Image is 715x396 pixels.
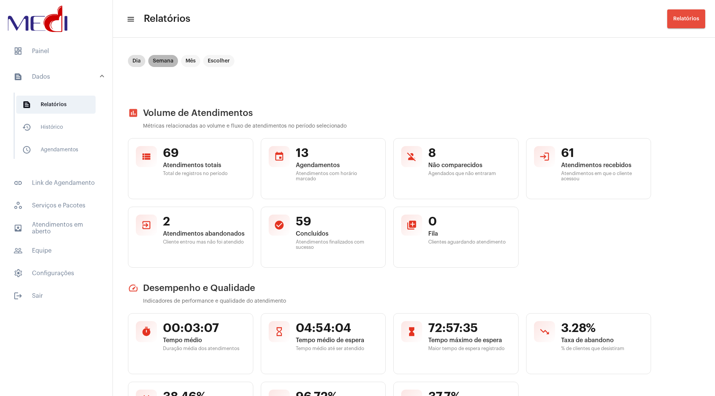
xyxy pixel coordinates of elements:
[428,162,511,169] span: Não comparecidos
[22,145,31,154] mat-icon: sidenav icon
[428,146,511,160] span: 8
[406,220,417,230] mat-icon: queue
[14,269,23,278] span: sidenav icon
[5,65,113,89] mat-expansion-panel-header: sidenav iconDados
[144,13,190,25] span: Relatórios
[14,224,23,233] mat-icon: sidenav icon
[126,15,134,24] mat-icon: sidenav icon
[128,283,138,293] mat-icon: speed
[181,55,200,67] mat-chip: Mês
[14,72,100,81] mat-panel-title: Dados
[163,230,245,237] span: Atendimentos abandonados
[163,239,245,245] span: Cliente entrou mas não foi atendido
[8,242,105,260] span: Equipe
[163,321,245,335] span: 00:03:07
[296,171,378,181] span: Atendimentos com horário marcado
[561,321,643,335] span: 3.28%
[16,141,96,159] span: Agendamentos
[163,215,245,229] span: 2
[296,346,378,351] span: Tempo médio até ser atendido
[428,171,511,176] span: Agendados que não entraram
[296,162,378,169] span: Agendamentos
[141,220,152,230] mat-icon: exit_to_app
[428,346,511,351] span: Maior tempo de espera registrado
[141,151,152,162] mat-icon: view_list
[163,337,245,344] span: Tempo médio
[539,151,550,162] mat-icon: login
[296,215,378,229] span: 59
[8,287,105,305] span: Sair
[22,100,31,109] mat-icon: sidenav icon
[296,321,378,335] span: 04:54:04
[8,42,105,60] span: Painel
[163,146,245,160] span: 69
[163,162,245,169] span: Atendimentos totais
[667,9,705,28] button: Relatórios
[148,55,178,67] mat-chip: Semana
[406,326,417,337] mat-icon: hourglass_full
[8,264,105,282] span: Configurações
[561,337,643,344] span: Taxa de abandono
[128,108,138,118] mat-icon: assessment
[561,171,643,181] span: Atendimentos em que o cliente acessou
[22,123,31,132] mat-icon: sidenav icon
[14,201,23,210] span: sidenav icon
[274,151,284,162] mat-icon: event
[296,337,378,344] span: Tempo médio de espera
[128,108,651,118] h2: Volume de Atendimentos
[128,55,145,67] mat-chip: Dia
[296,230,378,237] span: Concluídos
[6,4,69,34] img: d3a1b5fa-500b-b90f-5a1c-719c20e9830b.png
[163,346,245,351] span: Duração média dos atendimentos
[274,220,284,230] mat-icon: check_circle
[143,299,651,304] p: Indicadores de performance e qualidade do atendimento
[539,326,550,337] mat-icon: trending_down
[143,123,651,129] p: Métricas relacionadas ao volume e fluxo de atendimentos no período selecionado
[428,321,511,335] span: 72:57:35
[274,326,284,337] mat-icon: hourglass_empty
[128,283,651,293] h2: Desempenho e Qualidade
[14,72,23,81] mat-icon: sidenav icon
[14,178,23,187] mat-icon: sidenav icon
[428,215,511,229] span: 0
[406,151,417,162] mat-icon: person_off
[8,196,105,215] span: Serviços e Pacotes
[16,96,96,114] span: Relatórios
[14,291,23,300] mat-icon: sidenav icon
[5,89,113,169] div: sidenav iconDados
[561,346,643,351] span: % de clientes que desistiram
[14,47,23,56] span: sidenav icon
[8,219,105,237] span: Atendimentos em aberto
[16,118,96,136] span: Histórico
[14,246,23,255] mat-icon: sidenav icon
[561,162,643,169] span: Atendimentos recebidos
[163,171,245,176] span: Total de registros no período
[561,146,643,160] span: 61
[428,239,511,245] span: Clientes aguardando atendimento
[428,337,511,344] span: Tempo máximo de espera
[8,174,105,192] span: Link de Agendamento
[141,326,152,337] mat-icon: timer
[203,55,234,67] mat-chip: Escolher
[428,230,511,237] span: Fila
[296,146,378,160] span: 13
[673,16,699,21] span: Relatórios
[296,239,378,250] span: Atendimentos finalizados com sucesso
